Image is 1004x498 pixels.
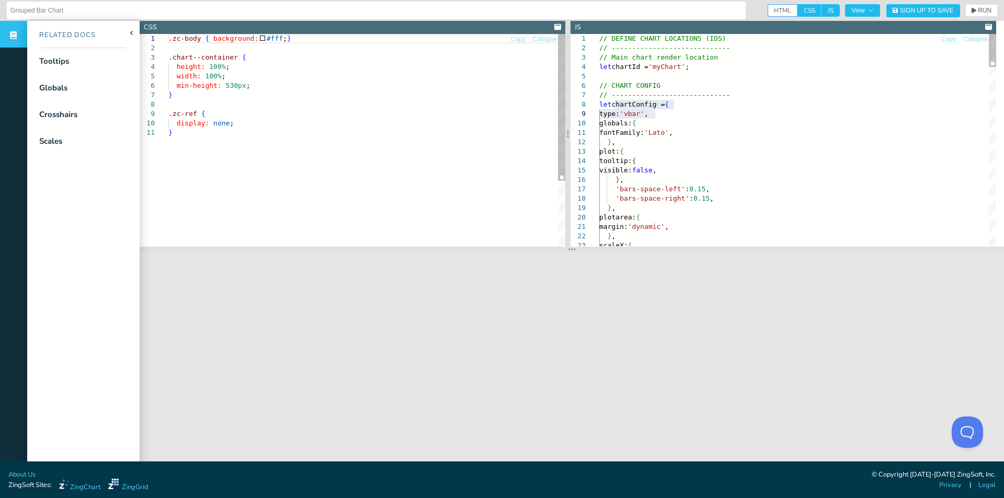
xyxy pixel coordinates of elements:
[693,194,710,202] span: 0.15
[246,82,250,89] span: ;
[978,7,991,14] span: RUN
[205,34,209,42] span: {
[571,156,586,166] div: 14
[851,7,874,14] span: View
[608,232,612,240] span: }
[510,34,526,44] button: Copy
[108,479,148,492] a: ZingGrid
[611,204,615,212] span: ,
[822,4,840,17] span: JS
[571,194,586,203] div: 18
[620,147,624,155] span: {
[599,147,620,155] span: plot:
[10,2,742,19] input: Untitled Demo
[140,119,155,128] div: 10
[140,34,155,43] div: 1
[886,4,960,17] button: Sign Up to Save
[213,119,230,127] span: none
[689,194,693,202] span: :
[267,34,283,42] span: #fff
[644,110,648,118] span: ,
[213,34,258,42] span: background:
[571,147,586,156] div: 13
[510,36,525,42] span: Copy
[599,129,644,136] span: fontFamily:
[941,36,956,42] span: Copy
[39,55,69,67] div: Tooltips
[571,81,586,90] div: 6
[201,110,206,118] span: {
[571,119,586,128] div: 10
[648,63,685,71] span: 'myChart'
[797,4,822,17] span: CSS
[689,185,705,193] span: 0.15
[571,137,586,147] div: 12
[571,90,586,100] div: 7
[571,184,586,194] div: 17
[636,213,640,221] span: {
[685,63,689,71] span: ;
[632,157,636,165] span: {
[168,91,173,99] span: }
[168,110,197,118] span: .zc-ref
[140,43,155,53] div: 2
[615,194,689,202] span: 'bars-space-right'
[209,63,225,71] span: 100%
[599,34,726,42] span: // DEFINE CHART LOCATIONS (IDS)
[608,138,612,146] span: }
[532,36,557,42] span: Collapse
[140,53,155,62] div: 3
[768,4,840,17] div: checkbox-group
[608,204,612,212] span: }
[599,44,730,52] span: // -----------------------------
[872,470,996,480] div: © Copyright [DATE]-[DATE] ZingSoft, Inc.
[599,82,660,89] span: // CHART CONFIG
[283,34,287,42] span: ;
[532,34,557,44] button: Collapse
[8,470,36,480] a: About Us
[599,63,611,71] span: let
[628,223,665,230] span: 'dynamic'
[599,100,611,108] span: let
[599,223,628,230] span: margin:
[900,7,954,14] span: Sign Up to Save
[59,479,100,492] a: ZingChart
[628,241,632,249] span: {
[571,241,586,250] div: 23
[571,128,586,137] div: 11
[599,157,632,165] span: tooltip:
[620,110,644,118] span: 'vbar'
[571,231,586,241] div: 22
[665,100,669,108] span: {
[177,82,222,89] span: min-height:
[168,129,173,136] span: }
[571,62,586,72] div: 4
[140,62,155,72] div: 4
[611,138,615,146] span: ,
[965,4,998,17] button: RUN
[952,416,983,448] iframe: Toggle Customer Support
[599,53,718,61] span: // Main chart render location
[963,36,988,42] span: Collapse
[140,109,155,119] div: 9
[39,82,67,94] div: Globals
[599,91,730,99] span: // -----------------------------
[226,82,246,89] span: 530px
[177,63,206,71] span: height:
[939,480,962,490] a: Privacy
[941,34,956,44] button: Copy
[615,176,620,183] span: }
[620,176,624,183] span: ,
[177,72,201,80] span: width:
[571,34,586,43] div: 1
[571,53,586,62] div: 3
[571,213,586,222] div: 20
[144,22,157,32] div: CSS
[599,110,620,118] span: type:
[963,34,988,44] button: Collapse
[140,81,155,90] div: 6
[571,43,586,53] div: 2
[287,34,291,42] span: }
[571,109,586,119] div: 9
[611,232,615,240] span: ,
